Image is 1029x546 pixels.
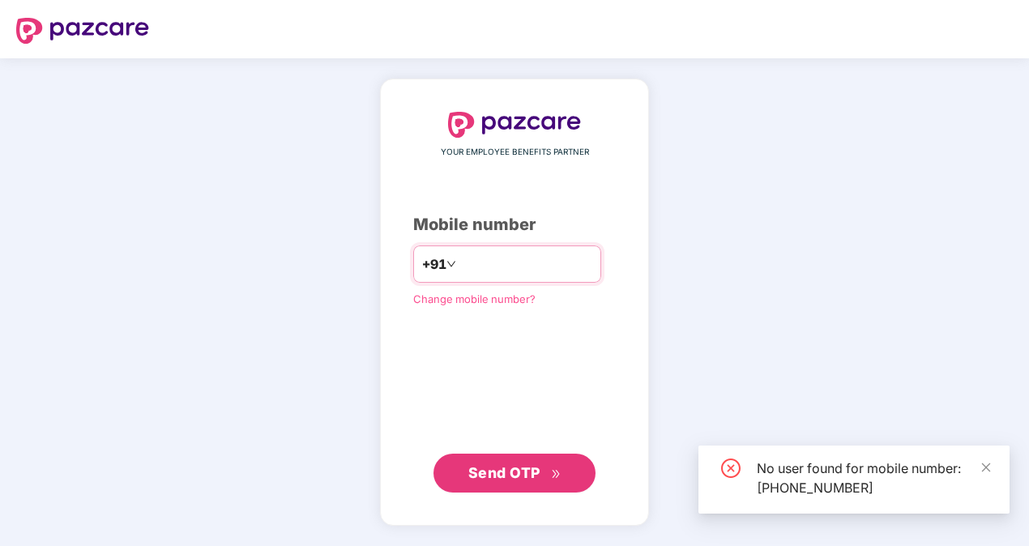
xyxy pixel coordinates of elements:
span: YOUR EMPLOYEE BENEFITS PARTNER [441,146,589,159]
span: double-right [551,469,561,480]
img: logo [448,112,581,138]
span: Send OTP [468,464,540,481]
span: close [980,462,992,473]
span: +91 [422,254,446,275]
img: logo [16,18,149,44]
button: Send OTPdouble-right [433,454,596,493]
div: Mobile number [413,212,616,237]
a: Change mobile number? [413,292,536,305]
span: down [446,259,456,269]
div: No user found for mobile number: [PHONE_NUMBER] [757,459,990,497]
span: close-circle [721,459,741,478]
